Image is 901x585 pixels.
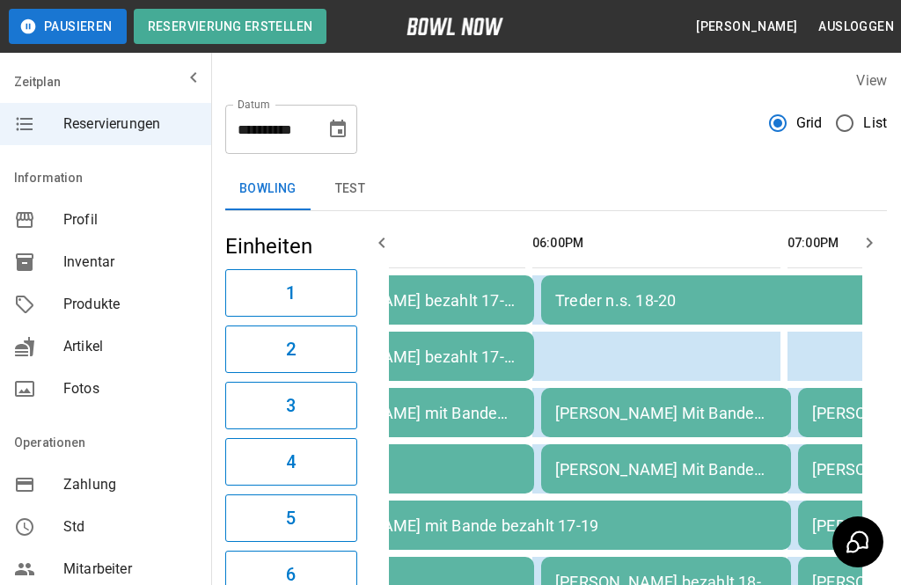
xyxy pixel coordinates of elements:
span: Fotos [63,378,197,399]
h6: 3 [286,391,296,420]
button: [PERSON_NAME] [689,11,804,43]
button: 1 [225,269,357,317]
h6: 4 [286,448,296,476]
button: test [311,168,390,210]
button: Ausloggen [811,11,901,43]
span: Std [63,516,197,537]
div: [PERSON_NAME] bezahlt 17-18 [298,291,520,310]
div: [PERSON_NAME] bezahlt 17-18 [298,347,520,366]
button: 2 [225,325,357,373]
button: 4 [225,438,357,486]
h5: Einheiten [225,232,357,260]
span: Produkte [63,294,197,315]
div: inventory tabs [225,168,887,210]
button: Reservierung erstellen [134,9,327,44]
span: Reservierungen [63,113,197,135]
span: List [863,113,887,134]
h6: 5 [286,504,296,532]
div: [PERSON_NAME] Mit Bande bezahlt 18-19 [555,404,777,422]
h6: 2 [286,335,296,363]
button: Bowling [225,168,311,210]
div: [PERSON_NAME] mit Bande bezahlt 17-18 [298,404,520,422]
button: Choose date, selected date is 4. Okt. 2025 [320,112,355,147]
div: [PERSON_NAME] Mit Bande bezahlt 18-19 [555,460,777,479]
img: logo [407,18,503,35]
button: 5 [225,494,357,542]
button: Pausieren [9,9,127,44]
span: Profil [63,209,197,230]
div: [PERSON_NAME] mit Bande bezahlt 17-19 [298,516,777,535]
span: Inventar [63,252,197,273]
label: View [856,72,887,89]
span: Artikel [63,336,197,357]
span: Grid [796,113,823,134]
span: Zahlung [63,474,197,495]
button: 3 [225,382,357,429]
h6: 1 [286,279,296,307]
span: Mitarbeiter [63,559,197,580]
